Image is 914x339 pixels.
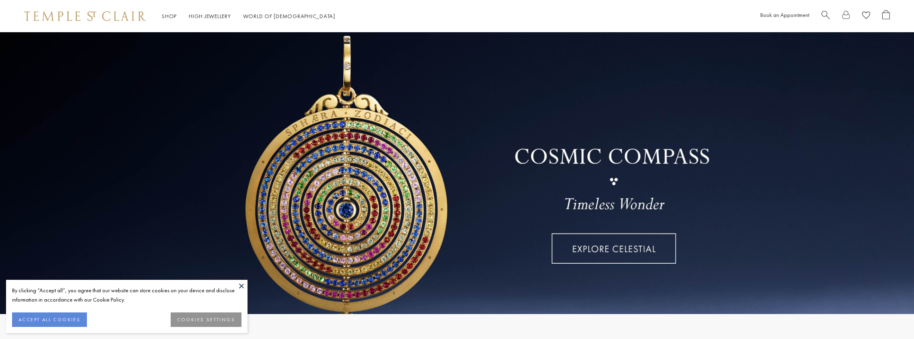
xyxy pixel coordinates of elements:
a: View Wishlist [862,10,870,23]
a: World of [DEMOGRAPHIC_DATA]World of [DEMOGRAPHIC_DATA] [243,12,335,20]
a: Book an Appointment [760,11,809,19]
a: ShopShop [162,12,177,20]
button: ACCEPT ALL COOKIES [12,312,87,327]
a: Search [821,10,830,23]
button: COOKIES SETTINGS [171,312,241,327]
div: By clicking “Accept all”, you agree that our website can store cookies on your device and disclos... [12,286,241,304]
nav: Main navigation [162,11,335,21]
img: Temple St. Clair [24,11,146,21]
a: Open Shopping Bag [882,10,890,23]
a: High JewelleryHigh Jewellery [189,12,231,20]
